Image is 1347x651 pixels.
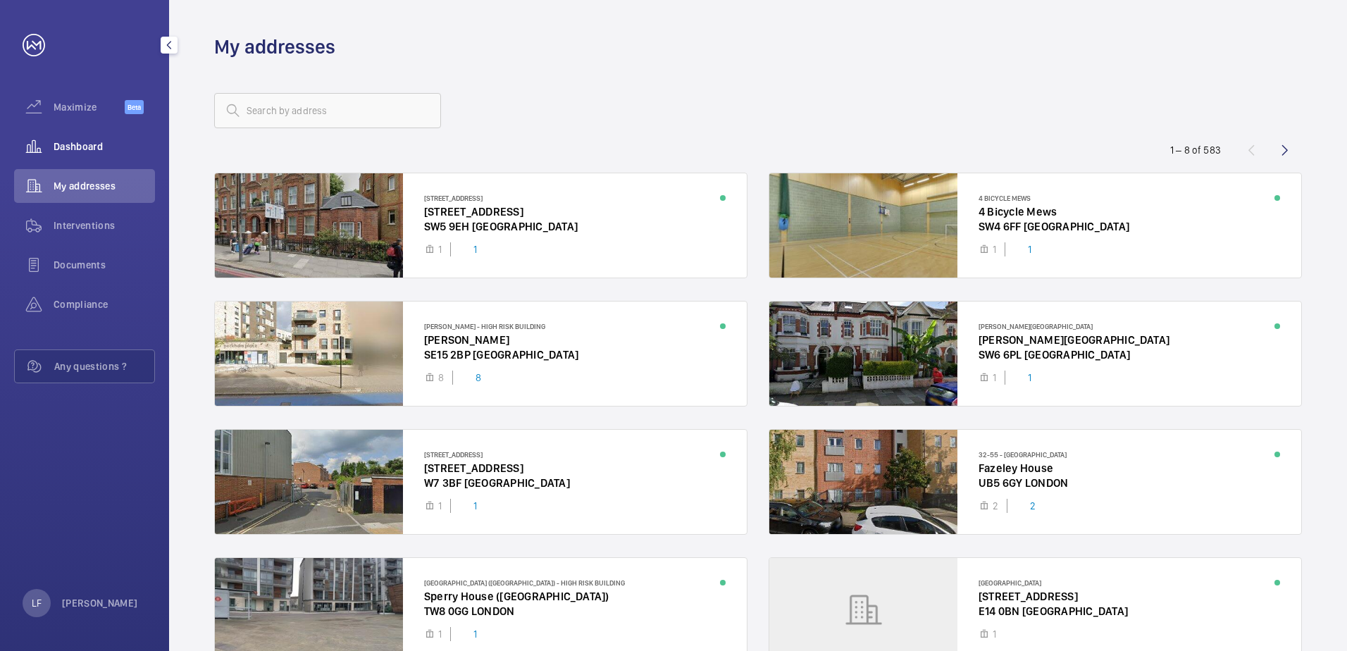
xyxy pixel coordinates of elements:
div: 1 – 8 of 583 [1170,143,1221,157]
p: [PERSON_NAME] [62,596,138,610]
span: Dashboard [54,139,155,154]
span: Any questions ? [54,359,154,373]
span: Compliance [54,297,155,311]
span: Maximize [54,100,125,114]
span: Interventions [54,218,155,232]
span: My addresses [54,179,155,193]
h1: My addresses [214,34,335,60]
span: Documents [54,258,155,272]
span: Beta [125,100,144,114]
p: LF [32,596,42,610]
input: Search by address [214,93,441,128]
